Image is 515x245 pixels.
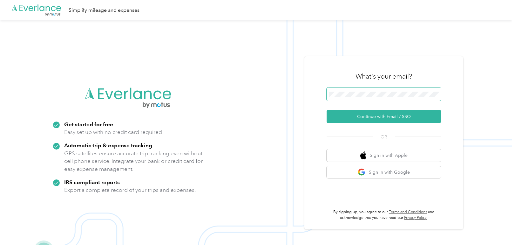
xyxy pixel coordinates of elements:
p: Export a complete record of your trips and expenses. [64,186,196,194]
p: Easy set up with no credit card required [64,128,162,136]
iframe: Everlance-gr Chat Button Frame [479,209,515,245]
button: Continue with Email / SSO [327,110,441,123]
strong: IRS compliant reports [64,179,120,185]
a: Terms and Conditions [389,210,427,214]
strong: Get started for free [64,121,113,128]
p: By signing up, you agree to our and acknowledge that you have read our . [327,209,441,220]
p: GPS satellites ensure accurate trip tracking even without cell phone service. Integrate your bank... [64,150,203,173]
strong: Automatic trip & expense tracking [64,142,152,149]
div: Simplify mileage and expenses [69,6,139,14]
h3: What's your email? [356,72,412,81]
span: OR [373,134,395,140]
button: apple logoSign in with Apple [327,149,441,162]
img: apple logo [360,151,367,159]
button: google logoSign in with Google [327,166,441,178]
img: google logo [358,168,366,176]
a: Privacy Policy [404,215,427,220]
